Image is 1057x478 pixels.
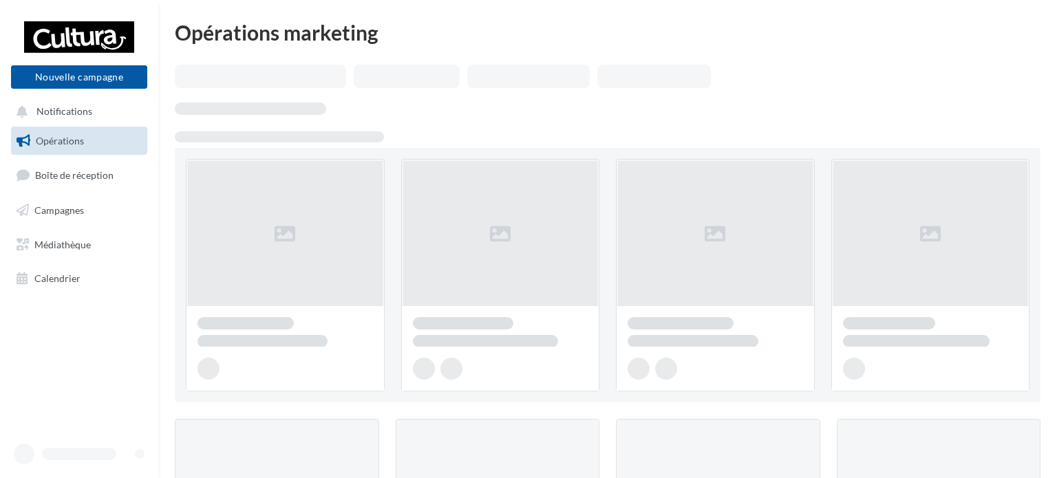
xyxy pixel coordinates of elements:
[36,135,84,146] span: Opérations
[11,65,147,89] button: Nouvelle campagne
[35,169,114,181] span: Boîte de réception
[8,264,150,293] a: Calendrier
[34,238,91,250] span: Médiathèque
[8,196,150,225] a: Campagnes
[34,272,81,284] span: Calendrier
[34,204,84,216] span: Campagnes
[8,230,150,259] a: Médiathèque
[175,22,1040,43] div: Opérations marketing
[8,160,150,190] a: Boîte de réception
[8,127,150,155] a: Opérations
[36,106,92,118] span: Notifications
